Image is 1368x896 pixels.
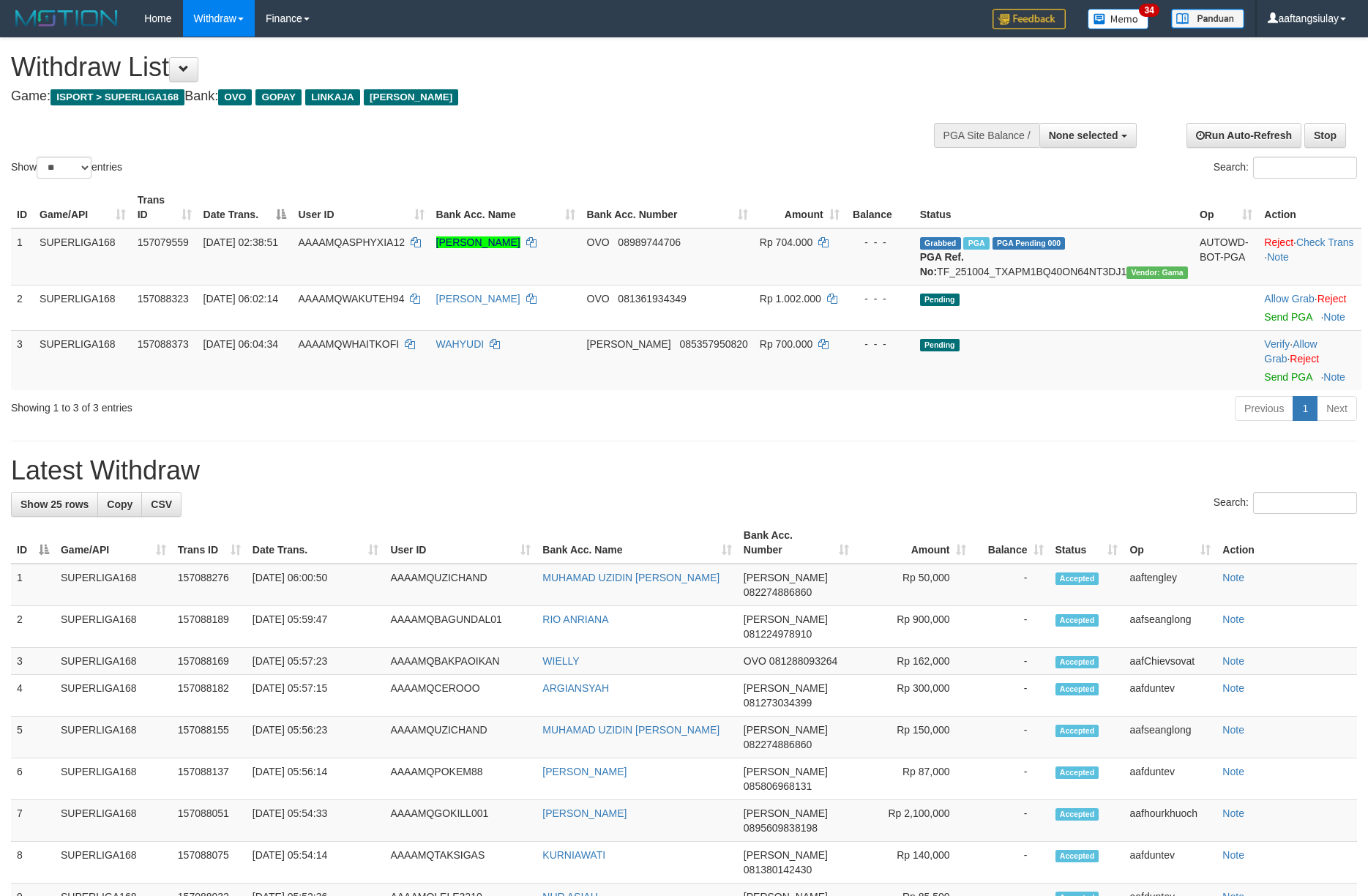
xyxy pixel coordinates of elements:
[1317,396,1357,421] a: Next
[1323,311,1345,323] a: Note
[384,675,537,717] td: AAAAMQCEROOO
[11,157,122,179] label: Show entries
[972,800,1050,842] td: -
[11,285,34,330] td: 2
[845,187,914,228] th: Balance
[1264,338,1290,350] a: Verify
[55,564,172,606] td: SUPERLIGA168
[972,522,1050,564] th: Balance: activate to sort column ascending
[430,187,581,228] th: Bank Acc. Name: activate to sort column ascending
[34,330,132,390] td: SUPERLIGA168
[11,717,55,758] td: 5
[855,606,972,648] td: Rp 900,000
[1216,522,1357,564] th: Action
[1055,766,1099,779] span: Accepted
[218,89,252,105] span: OVO
[11,395,559,415] div: Showing 1 to 3 of 3 entries
[744,822,818,834] span: Copy 0895609838198 to clipboard
[55,522,172,564] th: Game/API: activate to sort column ascending
[972,717,1050,758] td: -
[11,53,897,82] h1: Withdraw List
[107,499,132,510] span: Copy
[1304,123,1346,148] a: Stop
[618,293,686,305] span: Copy 081361934349 to clipboard
[920,237,961,250] span: Grabbed
[1264,236,1293,248] a: Reject
[744,697,812,709] span: Copy 081273034399 to clipboard
[292,187,430,228] th: User ID: activate to sort column ascending
[1264,293,1317,305] span: ·
[11,606,55,648] td: 2
[51,89,184,105] span: ISPORT > SUPERLIGA168
[744,739,812,750] span: Copy 082274886860 to clipboard
[436,236,520,248] a: [PERSON_NAME]
[203,338,278,350] span: [DATE] 06:04:34
[542,682,609,694] a: ARGIANSYAH
[1296,236,1354,248] a: Check Trans
[1055,683,1099,695] span: Accepted
[55,758,172,800] td: SUPERLIGA168
[679,338,747,350] span: Copy 085357950820 to clipboard
[1194,187,1258,228] th: Op: activate to sort column ascending
[97,492,142,517] a: Copy
[1124,564,1216,606] td: aaftengley
[972,842,1050,884] td: -
[744,682,828,694] span: [PERSON_NAME]
[384,522,537,564] th: User ID: activate to sort column ascending
[138,293,189,305] span: 157088323
[11,228,34,285] td: 1
[11,800,55,842] td: 7
[855,564,972,606] td: Rp 50,000
[542,766,627,777] a: [PERSON_NAME]
[198,187,293,228] th: Date Trans.: activate to sort column descending
[744,628,812,640] span: Copy 081224978910 to clipboard
[744,655,766,667] span: OVO
[1264,338,1317,365] a: Allow Grab
[384,648,537,675] td: AAAAMQBAKPAOIKAN
[1124,606,1216,648] td: aafseanglong
[754,187,845,228] th: Amount: activate to sort column ascending
[914,228,1194,285] td: TF_251004_TXAPM1BQ40ON64NT3DJ1
[1317,293,1347,305] a: Reject
[914,187,1194,228] th: Status
[1264,371,1312,383] a: Send PGA
[436,293,520,305] a: [PERSON_NAME]
[172,842,247,884] td: 157088075
[172,800,247,842] td: 157088051
[1049,130,1118,141] span: None selected
[587,236,610,248] span: OVO
[172,758,247,800] td: 157088137
[963,237,989,250] span: Marked by aafandaneth
[172,675,247,717] td: 157088182
[172,606,247,648] td: 157088189
[1222,655,1244,667] a: Note
[581,187,754,228] th: Bank Acc. Number: activate to sort column ascending
[384,606,537,648] td: AAAAMQBAGUNDAL01
[920,294,960,306] span: Pending
[1258,187,1361,228] th: Action
[855,522,972,564] th: Amount: activate to sort column ascending
[760,338,812,350] span: Rp 700.000
[11,492,98,517] a: Show 25 rows
[744,766,828,777] span: [PERSON_NAME]
[11,522,55,564] th: ID: activate to sort column descending
[247,522,385,564] th: Date Trans.: activate to sort column ascending
[55,675,172,717] td: SUPERLIGA168
[1124,522,1216,564] th: Op: activate to sort column ascending
[11,89,897,104] h4: Game: Bank:
[247,606,385,648] td: [DATE] 05:59:47
[11,456,1357,485] h1: Latest Withdraw
[855,800,972,842] td: Rp 2,100,000
[247,842,385,884] td: [DATE] 05:54:14
[20,499,89,510] span: Show 25 rows
[34,187,132,228] th: Game/API: activate to sort column ascending
[1222,682,1244,694] a: Note
[55,648,172,675] td: SUPERLIGA168
[1055,725,1099,737] span: Accepted
[537,522,738,564] th: Bank Acc. Name: activate to sort column ascending
[618,236,681,248] span: Copy 08989744706 to clipboard
[1258,330,1361,390] td: · ·
[1055,656,1099,668] span: Accepted
[37,157,91,179] select: Showentries
[760,236,812,248] span: Rp 704.000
